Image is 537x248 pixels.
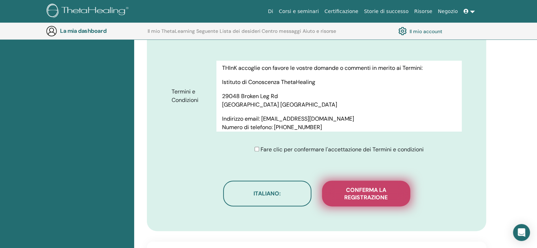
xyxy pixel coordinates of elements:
font: Di [268,8,273,14]
a: Corsi e seminari [276,5,322,18]
font: Seguente [196,28,218,34]
font: Conferma la registrazione [344,186,388,201]
font: 29048 Broken Leg Rd [222,92,278,100]
font: Istituto di Conoscenza ThetaHealing [222,78,315,86]
img: generic-user-icon.jpg [46,25,57,37]
font: Storie di successo [364,8,408,14]
font: Certificazione [324,8,358,14]
div: Open Intercom Messenger [513,224,530,241]
a: Storie di successo [361,5,411,18]
font: [GEOGRAPHIC_DATA] [GEOGRAPHIC_DATA] [222,101,337,108]
a: Aiuto e risorse [303,28,336,40]
a: Lista dei desideri [220,28,261,40]
font: Salva questo indirizzo nel mio profilo [229,33,323,40]
font: Il mio account [410,28,442,35]
a: Certificazione [322,5,361,18]
font: Numero di telefono: [PHONE_NUMBER] [222,123,322,131]
a: Centro messaggi [262,28,301,40]
font: Lista dei desideri [220,28,261,34]
font: Fare clic per confermare l'accettazione dei Termini e condizioni [261,146,424,153]
font: Aiuto e risorse [303,28,336,34]
img: logo.png [47,4,131,19]
a: Risorse [411,5,435,18]
font: Indirizzo email: [EMAIL_ADDRESS][DOMAIN_NAME] [222,115,354,122]
a: Il mio ThetaLearning [148,28,195,40]
button: Conferma la registrazione [322,181,410,206]
font: Italiano: [253,190,281,197]
font: Termini e Condizioni [172,88,198,104]
img: cog.svg [398,25,407,37]
font: Corsi e seminari [279,8,319,14]
font: Centro messaggi [262,28,301,34]
font: La mia dashboard [60,27,106,35]
a: Di [265,5,276,18]
a: Negozio [435,5,460,18]
button: Italiano: [223,181,311,206]
a: Seguente [196,28,218,40]
font: Il mio ThetaLearning [148,28,195,34]
font: Negozio [438,8,458,14]
font: THInK accoglie con favore le vostre domande o commenti in merito ai Termini: [222,64,423,72]
font: Risorse [414,8,432,14]
a: Il mio account [398,25,442,37]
